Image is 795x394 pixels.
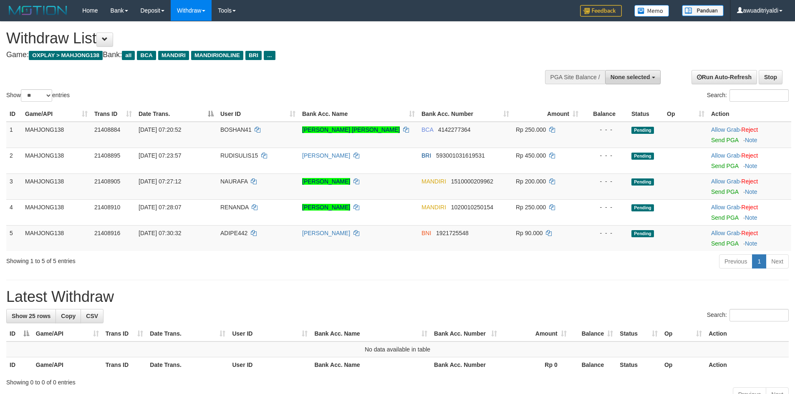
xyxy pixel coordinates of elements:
[631,178,654,186] span: Pending
[6,30,522,47] h1: Withdraw List
[220,204,249,211] span: RENANDA
[634,5,669,17] img: Button%20Memo.svg
[158,51,189,60] span: MANDIRI
[729,309,789,321] input: Search:
[582,106,628,122] th: Balance
[6,309,56,323] a: Show 25 rows
[707,309,789,321] label: Search:
[33,357,102,373] th: Game/API
[6,253,325,265] div: Showing 1 to 5 of 5 entries
[139,204,181,211] span: [DATE] 07:28:07
[711,152,741,159] span: ·
[711,214,738,221] a: Send PGA
[570,357,617,373] th: Balance
[6,357,33,373] th: ID
[94,126,120,133] span: 21408884
[139,126,181,133] span: [DATE] 07:20:52
[707,89,789,102] label: Search:
[711,137,738,143] a: Send PGA
[6,375,789,386] div: Showing 0 to 0 of 0 entries
[22,173,91,199] td: MAHJONG138
[102,326,147,341] th: Trans ID: activate to sort column ascending
[585,203,625,211] div: - - -
[711,126,739,133] a: Allow Grab
[6,199,22,225] td: 4
[661,326,705,341] th: Op: activate to sort column ascending
[6,289,789,305] h1: Latest Withdraw
[616,357,661,373] th: Status
[6,225,22,251] td: 5
[711,126,741,133] span: ·
[741,126,758,133] a: Reject
[711,152,739,159] a: Allow Grab
[6,148,22,173] td: 2
[6,89,70,102] label: Show entries
[711,204,741,211] span: ·
[570,326,617,341] th: Balance: activate to sort column ascending
[229,357,311,373] th: User ID
[22,199,91,225] td: MAHJONG138
[220,230,247,236] span: ADIPE442
[6,341,789,357] td: No data available in table
[585,229,625,237] div: - - -
[711,240,738,247] a: Send PGA
[6,326,33,341] th: ID: activate to sort column descending
[516,152,546,159] span: Rp 450.000
[245,51,262,60] span: BRI
[22,106,91,122] th: Game/API: activate to sort column ascending
[418,106,512,122] th: Bank Acc. Number: activate to sort column ascending
[711,230,739,236] a: Allow Grab
[682,5,724,16] img: panduan.png
[122,51,135,60] span: all
[616,326,661,341] th: Status: activate to sort column ascending
[135,106,217,122] th: Date Trans.: activate to sort column descending
[302,230,350,236] a: [PERSON_NAME]
[94,230,120,236] span: 21408916
[6,51,522,59] h4: Game: Bank:
[451,178,493,185] span: Copy 1510000209962 to clipboard
[220,178,247,185] span: NAURAFA
[91,106,135,122] th: Trans ID: activate to sort column ascending
[438,126,471,133] span: Copy 4142277364 to clipboard
[708,122,791,148] td: ·
[436,230,469,236] span: Copy 1921725548 to clipboard
[299,106,418,122] th: Bank Acc. Name: activate to sort column ascending
[745,214,757,221] a: Note
[741,230,758,236] a: Reject
[6,122,22,148] td: 1
[631,127,654,134] span: Pending
[516,204,546,211] span: Rp 250.000
[516,126,546,133] span: Rp 250.000
[611,74,650,80] span: None selected
[711,163,738,169] a: Send PGA
[711,204,739,211] a: Allow Grab
[94,152,120,159] span: 21408895
[29,51,103,60] span: OXPLAY > MAHJONG138
[302,152,350,159] a: [PERSON_NAME]
[6,106,22,122] th: ID
[421,230,431,236] span: BNI
[436,152,485,159] span: Copy 593001031619531 to clipboard
[94,178,120,185] span: 21408905
[628,106,664,122] th: Status
[421,126,433,133] span: BCA
[711,230,741,236] span: ·
[631,153,654,160] span: Pending
[139,152,181,159] span: [DATE] 07:23:57
[766,254,789,269] a: Next
[500,326,570,341] th: Amount: activate to sort column ascending
[191,51,243,60] span: MANDIRIONLINE
[605,70,661,84] button: None selected
[711,188,738,195] a: Send PGA
[741,178,758,185] a: Reject
[580,5,622,17] img: Feedback.jpg
[302,178,350,185] a: [PERSON_NAME]
[302,126,400,133] a: [PERSON_NAME] [PERSON_NAME]
[21,89,52,102] select: Showentries
[708,225,791,251] td: ·
[500,357,570,373] th: Rp 0
[264,51,275,60] span: ...
[421,204,446,211] span: MANDIRI
[711,178,741,185] span: ·
[12,313,50,319] span: Show 25 rows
